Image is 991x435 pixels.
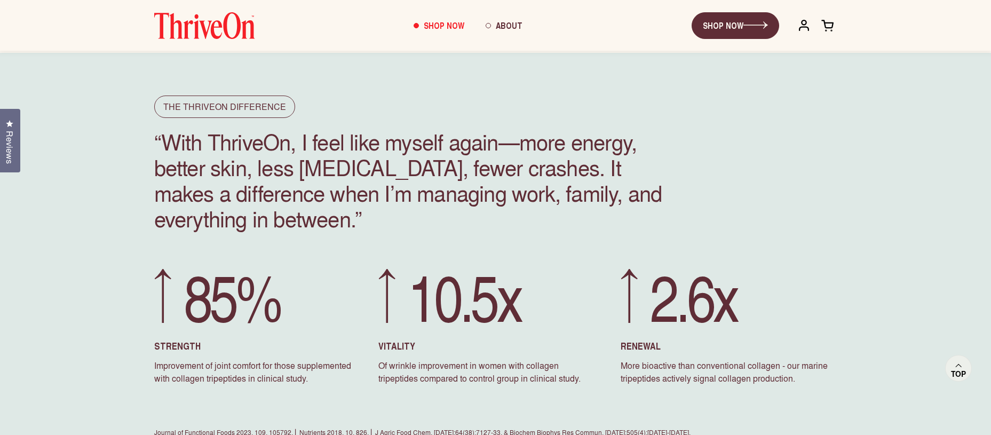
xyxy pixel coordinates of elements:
[692,12,779,39] a: SHOP NOW
[154,96,295,118] h2: The ThriveOn Difference
[154,265,353,327] p: 85%
[378,265,595,327] p: 10.5x
[154,339,353,353] h3: STRENGTH
[621,339,837,353] h3: RENEWAL
[475,11,533,40] a: About
[3,131,17,164] span: Reviews
[951,369,966,379] span: Top
[378,359,595,385] p: Of wrinkle improvement in women with collagen tripeptides compared to control group in clinical s...
[621,265,837,327] p: 2.6x
[424,19,464,31] span: Shop Now
[154,359,353,385] p: Improvement of joint comfort for those supplemented with collagen tripeptides in clinical study.
[621,359,837,385] p: More bioactive than conventional collagen - our marine tripeptides actively signal collagen produ...
[403,11,475,40] a: Shop Now
[496,19,522,31] span: About
[378,339,595,353] h3: VITALITY
[154,129,683,231] p: “With ThriveOn, I feel like myself again—more energy, better skin, less [MEDICAL_DATA], fewer cra...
